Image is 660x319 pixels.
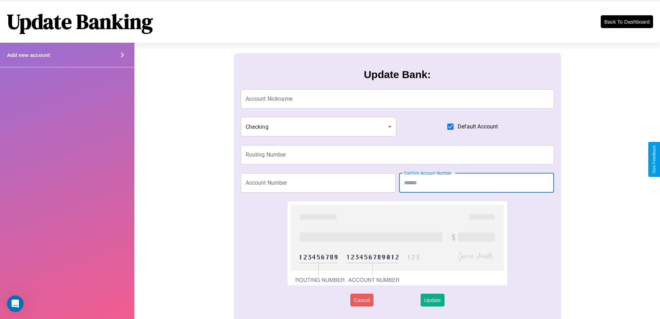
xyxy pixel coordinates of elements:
[458,123,498,131] span: Default Account
[350,294,373,307] button: Cancel
[421,294,444,307] button: Update
[7,52,50,58] h4: Add new account
[404,170,451,176] label: Confirm Account Number
[652,145,657,174] div: Give Feedback
[288,201,507,285] img: check
[7,7,153,36] h1: Update Banking
[241,117,397,136] div: Checking
[7,295,24,312] iframe: Intercom live chat
[601,15,653,28] button: Back To Dashboard
[364,69,431,81] h3: Update Bank:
